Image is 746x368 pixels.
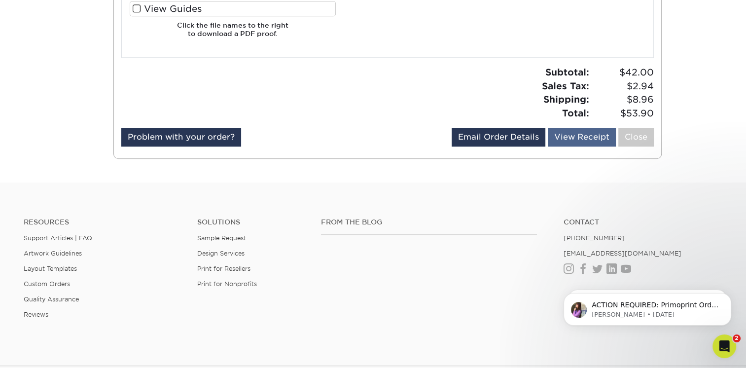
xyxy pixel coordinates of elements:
a: Contact [564,218,722,226]
span: $42.00 [592,66,654,79]
a: Close [618,128,654,147]
a: Reviews [24,311,48,318]
a: Sample Request [197,234,246,242]
span: $2.94 [592,79,654,93]
a: [EMAIL_ADDRESS][DOMAIN_NAME] [564,250,681,257]
iframe: Intercom notifications message [549,272,746,341]
h4: Solutions [197,218,306,226]
h4: From the Blog [321,218,537,226]
strong: Subtotal: [545,67,589,77]
strong: Total: [562,108,589,118]
a: Quality Assurance [24,295,79,303]
a: View Receipt [548,128,616,147]
a: Problem with your order? [121,128,241,147]
iframe: Google Customer Reviews [2,338,84,365]
a: Support Articles | FAQ [24,234,92,242]
a: Design Services [197,250,245,257]
a: Print for Resellers [197,265,250,272]
h6: Click the file names to the right to download a PDF proof. [130,21,336,45]
label: View Guides [130,1,336,16]
a: Artwork Guidelines [24,250,82,257]
a: Print for Nonprofits [197,280,257,288]
strong: Shipping: [543,94,589,105]
a: [PHONE_NUMBER] [564,234,625,242]
h4: Resources [24,218,182,226]
a: Layout Templates [24,265,77,272]
iframe: Intercom live chat [712,334,736,358]
a: Custom Orders [24,280,70,288]
strong: Sales Tax: [542,80,589,91]
a: Email Order Details [452,128,545,147]
span: 2 [733,334,741,342]
span: $53.90 [592,107,654,120]
span: $8.96 [592,93,654,107]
